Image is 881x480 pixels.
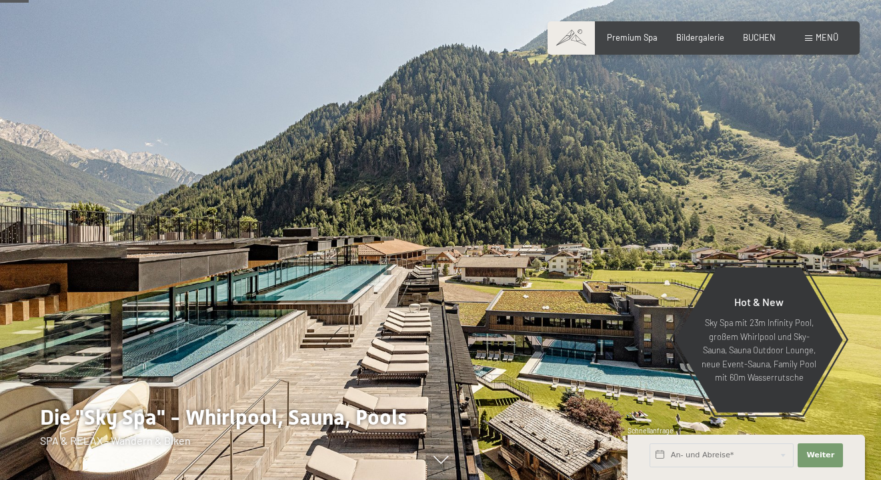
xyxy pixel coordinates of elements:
a: Hot & New Sky Spa mit 23m Infinity Pool, großem Whirlpool und Sky-Sauna, Sauna Outdoor Lounge, ne... [674,267,844,413]
span: Menü [816,32,838,43]
p: Sky Spa mit 23m Infinity Pool, großem Whirlpool und Sky-Sauna, Sauna Outdoor Lounge, neue Event-S... [701,316,817,384]
a: Bildergalerie [676,32,724,43]
a: Premium Spa [607,32,658,43]
button: Weiter [798,443,843,467]
span: Weiter [806,450,834,461]
span: Hot & New [734,295,784,308]
a: BUCHEN [743,32,776,43]
span: Schnellanfrage [628,427,674,435]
